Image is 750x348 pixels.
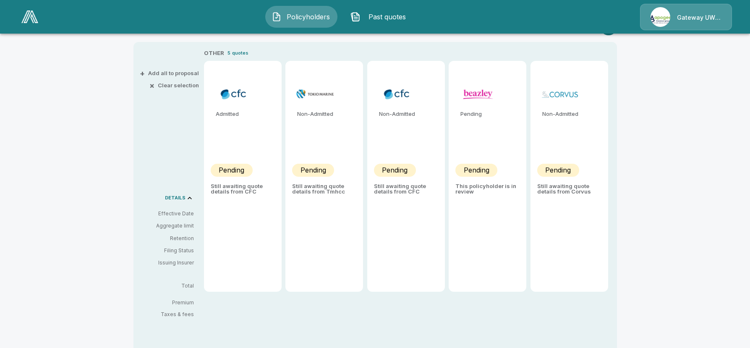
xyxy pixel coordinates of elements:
[364,12,410,22] span: Past quotes
[141,71,199,76] button: +Add all to proposal
[285,12,331,22] span: Policyholders
[165,196,186,200] p: DETAILS
[541,88,580,100] img: corvuscybersurplus
[455,183,520,194] p: This policyholder is in review
[464,165,489,175] p: Pending
[140,71,145,76] span: +
[295,88,334,100] img: tmhcccyber
[140,259,194,267] p: Issuing Insurer
[297,111,356,117] p: Non-Admitted
[21,10,38,23] img: AA Logo
[382,165,408,175] p: Pending
[211,183,275,194] p: Still awaiting quote details from CFC
[149,83,154,88] span: ×
[232,50,248,57] p: quotes
[265,6,337,28] button: Policyholders IconPolicyholders
[542,111,601,117] p: Non-Admitted
[377,88,416,100] img: cfccyber
[459,88,498,100] img: beazleycyber
[204,49,224,58] p: OTHER
[379,111,438,117] p: Non-Admitted
[537,183,601,194] p: Still awaiting quote details from Corvus
[219,165,244,175] p: Pending
[151,83,199,88] button: ×Clear selection
[301,165,326,175] p: Pending
[350,12,361,22] img: Past quotes Icon
[140,300,201,305] p: Premium
[545,165,571,175] p: Pending
[292,183,356,194] p: Still awaiting quote details from Tmhcc
[140,312,201,317] p: Taxes & fees
[344,6,416,28] button: Past quotes IconPast quotes
[140,283,201,288] p: Total
[214,88,253,100] img: cfccyberadmitted
[140,222,194,230] p: Aggregate limit
[216,111,275,117] p: Admitted
[227,50,230,57] p: 5
[460,111,520,117] p: Pending
[272,12,282,22] img: Policyholders Icon
[140,247,194,254] p: Filing Status
[374,183,438,194] p: Still awaiting quote details from CFC
[140,210,194,217] p: Effective Date
[140,235,194,242] p: Retention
